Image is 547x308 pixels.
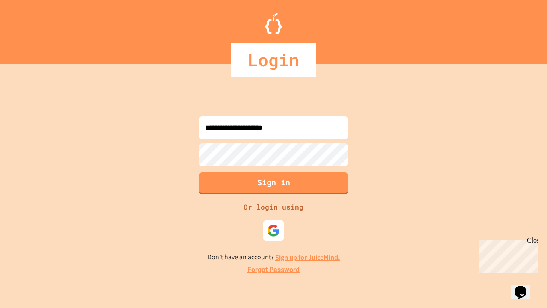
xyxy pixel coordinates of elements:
a: Forgot Password [247,265,300,275]
button: Sign in [199,172,348,194]
img: Logo.svg [265,13,282,34]
p: Don't have an account? [207,252,340,263]
a: Sign up for JuiceMind. [275,253,340,262]
iframe: chat widget [511,274,538,299]
img: google-icon.svg [267,224,280,237]
div: Or login using [239,202,308,212]
iframe: chat widget [476,237,538,273]
div: Chat with us now!Close [3,3,59,54]
div: Login [231,43,316,77]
